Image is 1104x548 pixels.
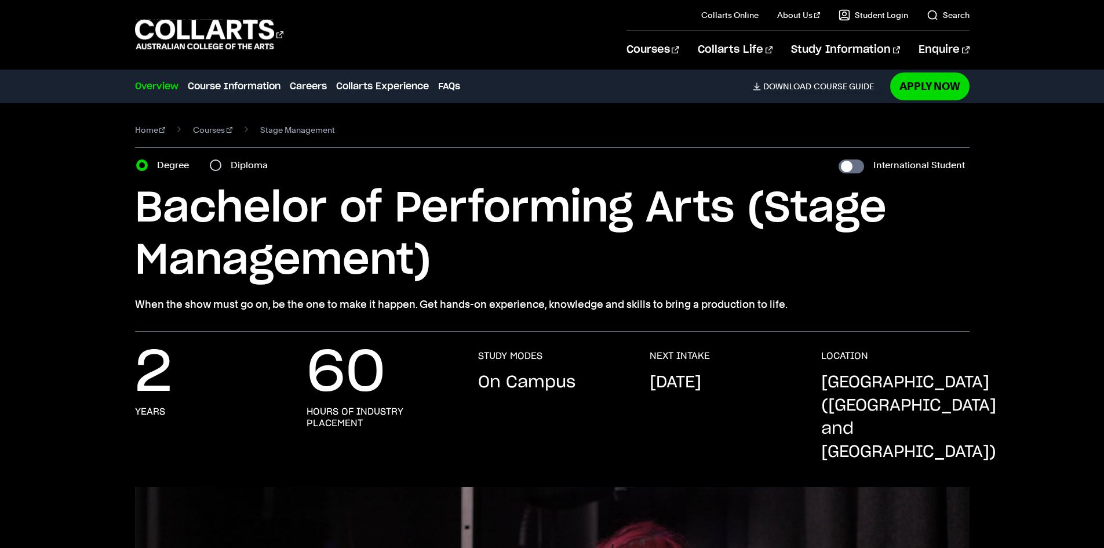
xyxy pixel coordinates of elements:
[839,9,908,21] a: Student Login
[927,9,970,21] a: Search
[626,31,679,69] a: Courses
[290,79,327,93] a: Careers
[135,18,283,51] div: Go to homepage
[701,9,759,21] a: Collarts Online
[753,81,883,92] a: DownloadCourse Guide
[650,371,701,394] p: [DATE]
[135,350,172,397] p: 2
[307,406,455,429] h3: hours of industry placement
[135,406,165,418] h3: years
[193,122,232,138] a: Courses
[919,31,969,69] a: Enquire
[478,350,542,362] h3: STUDY MODES
[438,79,460,93] a: FAQs
[698,31,773,69] a: Collarts Life
[777,9,820,21] a: About Us
[873,157,965,173] label: International Student
[791,31,900,69] a: Study Information
[135,183,970,287] h1: Bachelor of Performing Arts (Stage Management)
[821,350,868,362] h3: LOCATION
[336,79,429,93] a: Collarts Experience
[157,157,196,173] label: Degree
[231,157,275,173] label: Diploma
[188,79,280,93] a: Course Information
[135,296,970,313] p: When the show must go on, be the one to make it happen. Get hands-on experience, knowledge and sk...
[307,350,385,397] p: 60
[821,371,996,464] p: [GEOGRAPHIC_DATA] ([GEOGRAPHIC_DATA] and [GEOGRAPHIC_DATA])
[650,350,710,362] h3: NEXT INTAKE
[478,371,575,394] p: On Campus
[763,81,811,92] span: Download
[260,122,335,138] span: Stage Management
[135,79,178,93] a: Overview
[890,72,970,100] a: Apply Now
[135,122,166,138] a: Home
